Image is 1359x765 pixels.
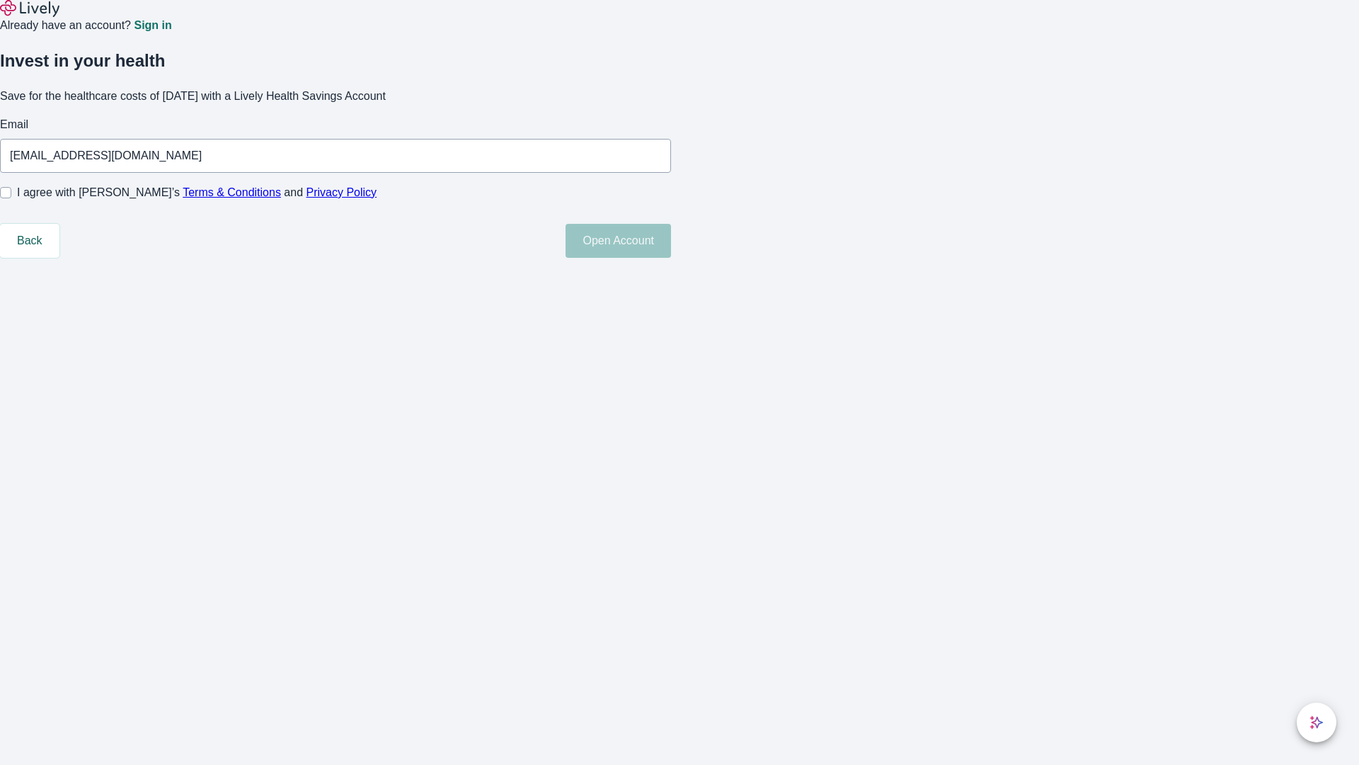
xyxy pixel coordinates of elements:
a: Privacy Policy [306,186,377,198]
svg: Lively AI Assistant [1309,715,1324,730]
a: Sign in [134,20,171,31]
span: I agree with [PERSON_NAME]’s and [17,184,377,201]
a: Terms & Conditions [183,186,281,198]
button: chat [1297,703,1336,742]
